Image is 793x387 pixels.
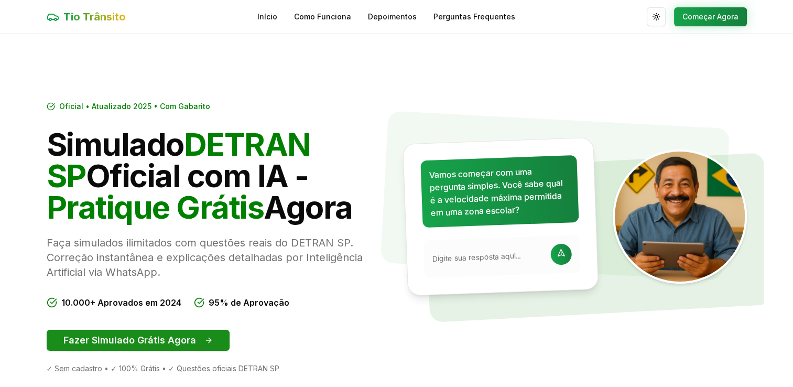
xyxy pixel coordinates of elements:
[429,164,570,219] p: Vamos começar com uma pergunta simples. Você sabe qual é a velocidade máxima permitida em uma zon...
[47,363,388,374] div: ✓ Sem cadastro • ✓ 100% Grátis • ✓ Questões oficiais DETRAN SP
[433,12,515,22] a: Perguntas Frequentes
[47,9,126,24] a: Tio Trânsito
[209,296,289,309] span: 95% de Aprovação
[674,7,747,26] button: Começar Agora
[47,188,264,226] span: Pratique Grátis
[47,330,230,351] button: Fazer Simulado Grátis Agora
[59,101,210,112] span: Oficial • Atualizado 2025 • Com Gabarito
[613,149,747,284] img: Tio Trânsito
[63,9,126,24] span: Tio Trânsito
[47,125,311,195] span: DETRAN SP
[47,235,388,279] p: Faça simulados ilimitados com questões reais do DETRAN SP. Correção instantânea e explicações det...
[257,12,277,22] a: Início
[61,296,181,309] span: 10.000+ Aprovados em 2024
[47,128,388,223] h1: Simulado Oficial com IA - Agora
[294,12,351,22] a: Como Funciona
[432,250,545,264] input: Digite sua resposta aqui...
[368,12,417,22] a: Depoimentos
